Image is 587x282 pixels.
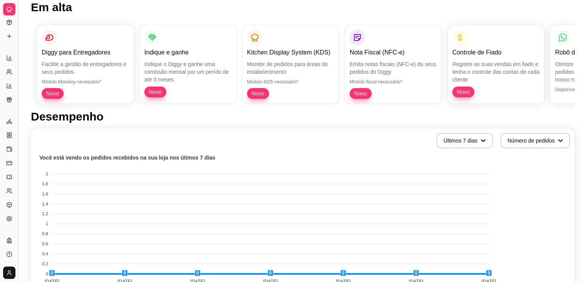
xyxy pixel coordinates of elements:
[350,48,437,57] p: Nota Fiscal (NFC-e)
[247,79,334,85] p: Módulo KDS necessário*
[42,241,48,246] tspan: 0.6
[247,60,334,76] p: Monitor de pedidos para áreas do estabelecimento
[454,88,473,96] span: Novo
[249,90,267,97] span: Novo
[452,48,540,57] p: Controle de Fiado
[43,90,62,97] span: Novo
[351,90,370,97] span: Novo
[42,192,48,196] tspan: 1.6
[501,133,570,148] button: Número de pedidos
[42,48,129,57] p: Diggy para Entregadores
[37,25,134,104] button: Diggy para EntregadoresFacilite a gestão de entregadores e seus pedidos.Módulo Motoboy necessário...
[452,60,540,83] p: Registre as suas vendas em fiado e tenha o controle das contas de cada cliente
[140,25,236,104] button: Indique e ganheIndique o Diggy e ganhe uma comissão mensal por um perído de até 3 mesesNovo
[42,60,129,76] p: Facilite a gestão de entregadores e seus pedidos.
[31,110,575,124] h1: Desempenho
[31,0,575,14] h1: Em alta
[42,262,48,266] tspan: 0.2
[436,133,493,148] button: Últimos 7 dias
[42,211,48,216] tspan: 1.2
[46,272,48,276] tspan: 0
[146,88,165,96] span: Novo
[46,172,48,176] tspan: 2
[144,48,232,57] p: Indique e ganhe
[144,60,232,83] p: Indique o Diggy e ganhe uma comissão mensal por um perído de até 3 meses
[39,155,215,161] text: Você está vendo os pedidos recebidos na sua loja nos útimos 7 dias
[448,25,544,104] button: Controle de FiadoRegistre as suas vendas em fiado e tenha o controle das contas de cada clienteNovo
[42,182,48,186] tspan: 1.8
[42,231,48,236] tspan: 0.8
[350,79,437,85] p: Módulo fiscal necessário*
[42,202,48,206] tspan: 1.4
[242,25,339,104] button: Kitchen Display System (KDS)Monitor de pedidos para áreas do estabelecimentoMódulo KDS necessário...
[42,79,129,85] p: Módulo Motoboy necessário*
[350,60,437,76] p: Emita notas fiscais (NFC-e) do seus pedidos do Diggy
[345,25,442,104] button: Nota Fiscal (NFC-e)Emita notas fiscais (NFC-e) do seus pedidos do DiggyMódulo fiscal necessário*Novo
[247,48,334,57] p: Kitchen Display System (KDS)
[42,251,48,256] tspan: 0.4
[46,221,48,226] tspan: 1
